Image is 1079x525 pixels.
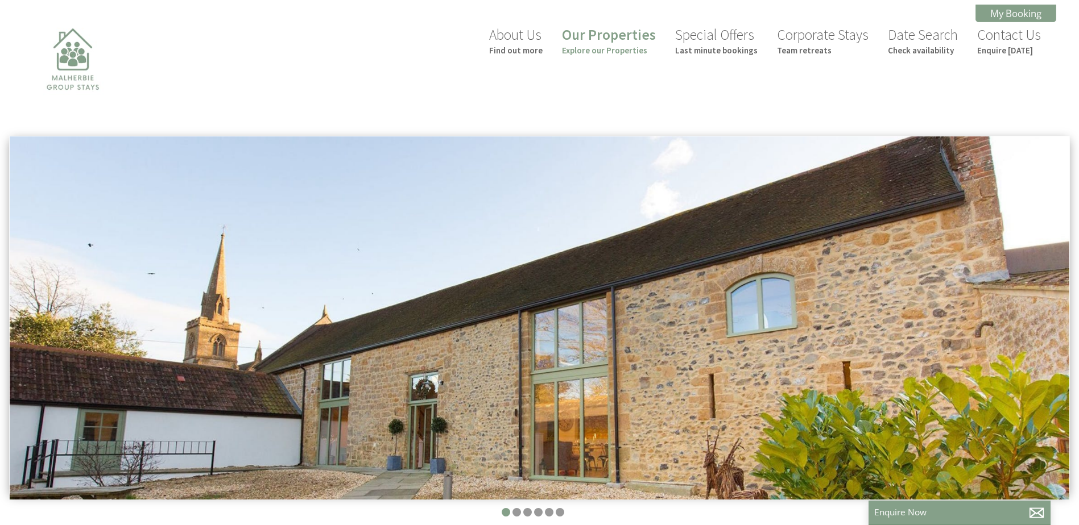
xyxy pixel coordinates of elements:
[977,45,1041,56] small: Enquire [DATE]
[975,5,1056,22] a: My Booking
[977,26,1041,56] a: Contact UsEnquire [DATE]
[888,45,958,56] small: Check availability
[675,45,758,56] small: Last minute bookings
[675,26,758,56] a: Special OffersLast minute bookings
[489,26,543,56] a: About UsFind out more
[874,506,1045,518] p: Enquire Now
[562,45,656,56] small: Explore our Properties
[777,26,869,56] a: Corporate StaysTeam retreats
[16,21,130,135] img: Malherbie Group Stays
[489,45,543,56] small: Find out more
[888,26,958,56] a: Date SearchCheck availability
[562,26,656,56] a: Our PropertiesExplore our Properties
[777,45,869,56] small: Team retreats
